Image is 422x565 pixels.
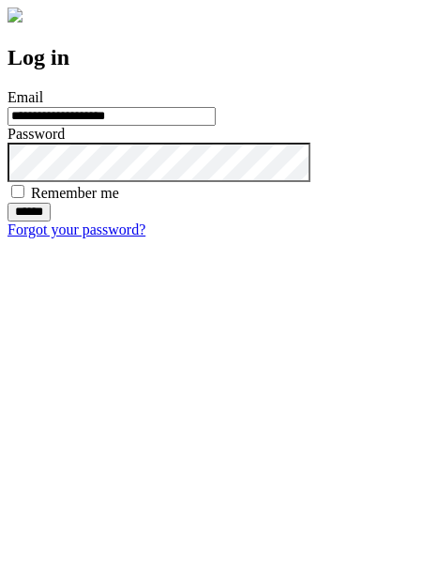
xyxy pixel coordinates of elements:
label: Remember me [31,185,119,201]
label: Password [8,126,65,142]
a: Forgot your password? [8,221,145,237]
h2: Log in [8,45,414,70]
img: logo-4e3dc11c47720685a147b03b5a06dd966a58ff35d612b21f08c02c0306f2b779.png [8,8,23,23]
label: Email [8,89,43,105]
